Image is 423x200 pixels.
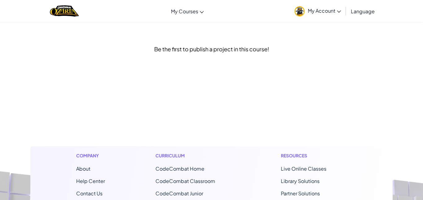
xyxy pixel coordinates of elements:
span: Language [351,8,375,15]
h1: Curriculum [155,152,230,159]
a: CodeCombat Junior [155,190,203,197]
a: My Courses [168,3,207,19]
a: Live Online Classes [281,165,326,172]
img: Home [50,5,79,17]
a: Ozaria by CodeCombat logo [50,5,79,17]
a: About [76,165,90,172]
span: My Account [308,7,341,14]
span: My Courses [171,8,198,15]
a: Library Solutions [281,178,320,184]
a: Partner Solutions [281,190,320,197]
a: Help Center [76,178,105,184]
div: Be the first to publish a project in this course! [35,45,388,53]
a: Language [348,3,378,19]
h1: Resources [281,152,347,159]
a: CodeCombat Classroom [155,178,215,184]
span: CodeCombat Home [155,165,204,172]
h1: Company [76,152,105,159]
span: Contact Us [76,190,102,197]
a: My Account [291,1,344,21]
img: avatar [294,6,305,16]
